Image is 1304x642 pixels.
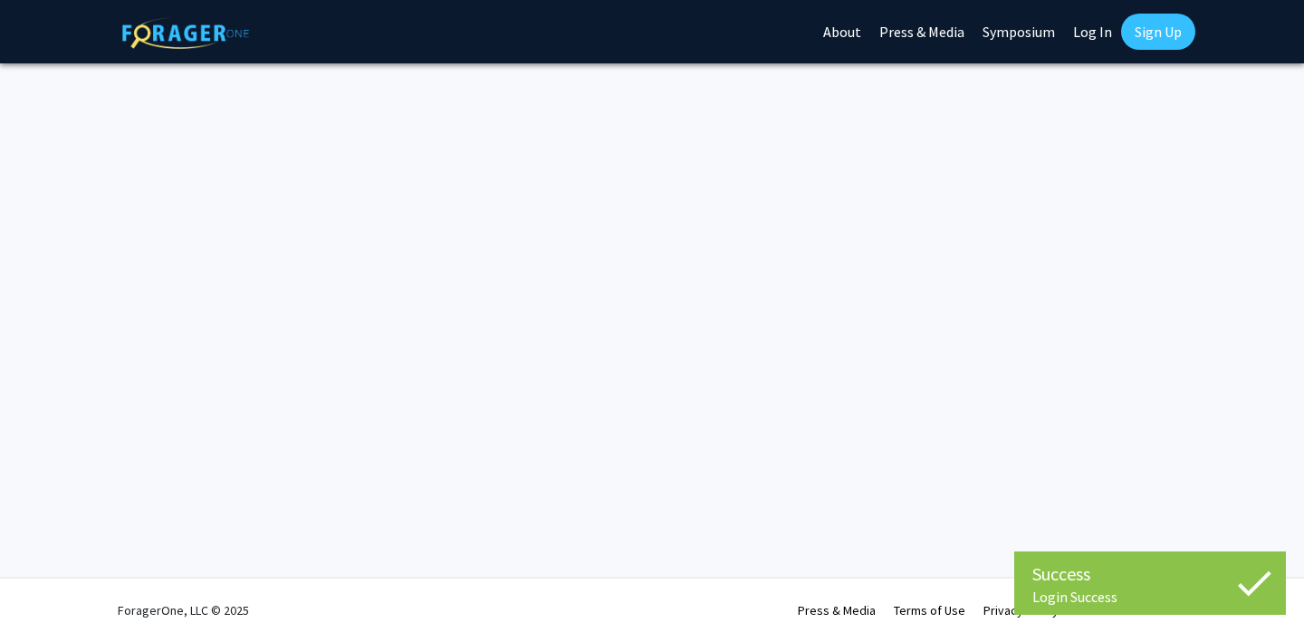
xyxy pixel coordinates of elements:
div: ForagerOne, LLC © 2025 [118,579,249,642]
div: Login Success [1032,588,1268,606]
div: Success [1032,561,1268,588]
a: Press & Media [798,602,876,618]
a: Sign Up [1121,14,1195,50]
a: Privacy Policy [983,602,1059,618]
a: Terms of Use [894,602,965,618]
img: ForagerOne Logo [122,17,249,49]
